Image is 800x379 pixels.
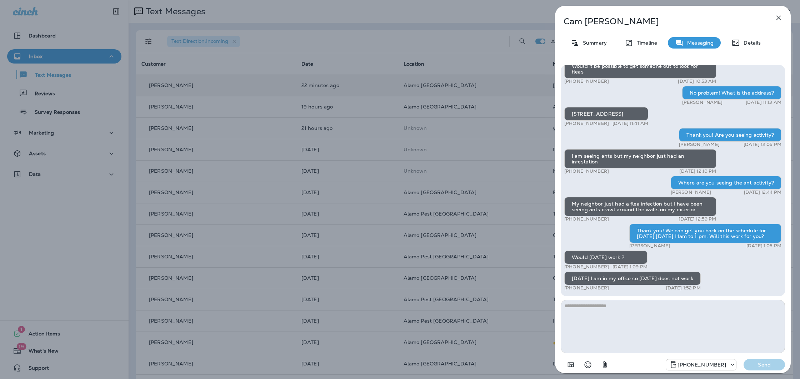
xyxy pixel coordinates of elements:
p: Messaging [684,40,714,46]
p: Summary [579,40,607,46]
p: Details [740,40,761,46]
p: [DATE] 12:59 PM [679,216,716,222]
p: [PERSON_NAME] [671,189,711,195]
p: [PHONE_NUMBER] [564,285,609,291]
div: [STREET_ADDRESS] [564,107,648,121]
button: Add in a premade template [564,358,578,372]
p: [DATE] 11:13 AM [746,100,781,105]
p: [PHONE_NUMBER] [564,168,609,174]
div: [DATE] I am in my office so [DATE] does not work [564,272,701,285]
div: My neighbor just had a flea infection but I have been seeing ants crawl around the walls on my ex... [564,197,716,216]
p: Timeline [633,40,657,46]
p: [DATE] 1:52 PM [666,285,701,291]
div: Thank you! We can get you back on the schedule for [DATE] [DATE] 11am to 1 pm. Will this work for... [629,224,781,243]
p: [DATE] 1:09 PM [612,264,647,270]
p: [PERSON_NAME] [629,243,670,249]
p: [PHONE_NUMBER] [564,79,609,84]
div: Where are you seeing the ant activity? [671,176,781,189]
p: [PERSON_NAME] [682,100,723,105]
p: [DATE] 1:05 PM [746,243,781,249]
p: [PERSON_NAME] [679,142,720,147]
p: [DATE] 12:10 PM [679,168,716,174]
p: [DATE] 11:41 AM [612,121,648,126]
p: [DATE] 10:53 AM [678,79,716,84]
p: [PHONE_NUMBER] [564,264,609,270]
div: Thank you! Are you seeing activity? [679,128,781,142]
p: [PHONE_NUMBER] [564,216,609,222]
p: [DATE] 12:05 PM [744,142,781,147]
p: [PHONE_NUMBER] [677,362,726,368]
p: [PHONE_NUMBER] [564,121,609,126]
div: Would [DATE] work ? [564,251,647,264]
button: Select an emoji [581,358,595,372]
div: No problem! What is the address? [682,86,781,100]
div: I am seeing ants but my neighbor just had an infestation [564,149,716,168]
p: Cam [PERSON_NAME] [564,16,759,26]
div: +1 (817) 204-6820 [666,360,736,369]
div: Would it be possible to get someone out to look for fleas [564,59,716,79]
p: [DATE] 12:44 PM [744,189,781,195]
